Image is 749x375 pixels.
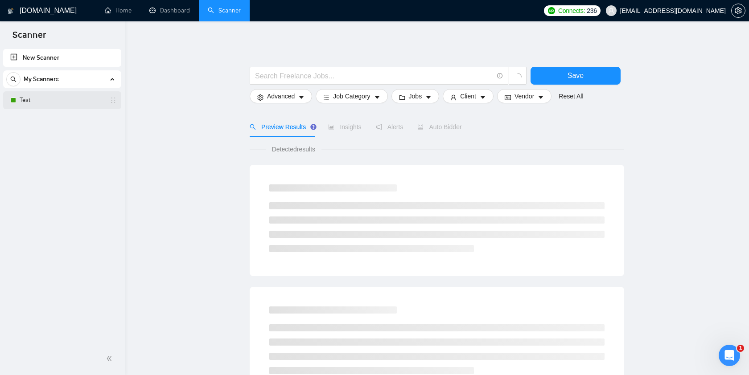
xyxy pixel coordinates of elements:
span: notification [376,124,382,130]
span: robot [417,124,424,130]
span: Connects: [558,6,585,16]
span: setting [257,94,263,101]
a: homeHome [105,7,132,14]
span: user [608,8,614,14]
a: setting [731,7,745,14]
span: caret-down [374,94,380,101]
span: Advanced [267,91,295,101]
span: Vendor [514,91,534,101]
iframe: Intercom live chat [719,345,740,366]
span: loading [514,73,522,81]
span: Alerts [376,123,403,130]
span: user [450,94,457,101]
span: Preview Results [250,123,314,130]
span: bars [323,94,329,101]
a: New Scanner [10,49,114,67]
span: caret-down [298,94,305,101]
span: caret-down [480,94,486,101]
span: holder [110,97,117,104]
button: idcardVendorcaret-down [497,89,551,103]
span: Jobs [409,91,422,101]
button: folderJobscaret-down [391,89,440,103]
img: logo [8,4,14,18]
a: Test [20,91,104,109]
span: caret-down [538,94,544,101]
button: Save [531,67,621,85]
span: Job Category [333,91,370,101]
span: Scanner [5,29,53,47]
a: searchScanner [208,7,241,14]
li: My Scanners [3,70,121,109]
span: idcard [505,94,511,101]
span: search [250,124,256,130]
input: Search Freelance Jobs... [255,70,493,82]
div: Tooltip anchor [309,123,317,131]
button: barsJob Categorycaret-down [316,89,387,103]
span: area-chart [328,124,334,130]
li: New Scanner [3,49,121,67]
span: caret-down [425,94,432,101]
span: Client [460,91,476,101]
span: Detected results [266,144,321,154]
span: Save [568,70,584,81]
span: 236 [587,6,597,16]
button: settingAdvancedcaret-down [250,89,312,103]
span: 1 [737,345,744,352]
span: Insights [328,123,361,130]
span: My Scanners [24,70,59,88]
button: search [6,72,21,86]
span: search [7,76,20,82]
span: info-circle [497,73,503,79]
button: userClientcaret-down [443,89,494,103]
span: Auto Bidder [417,123,461,130]
img: upwork-logo.png [548,7,555,14]
a: dashboardDashboard [149,7,190,14]
span: folder [399,94,405,101]
button: setting [731,4,745,18]
a: Reset All [559,91,583,101]
span: double-left [106,354,115,363]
